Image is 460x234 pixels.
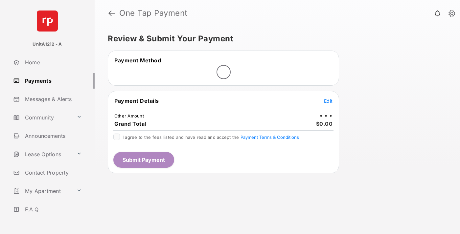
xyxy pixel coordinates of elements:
[123,135,299,140] span: I agree to the fees listed and have read and accept the
[113,152,174,168] button: Submit Payment
[11,146,74,162] a: Lease Options
[114,113,144,119] td: Other Amount
[114,57,161,64] span: Payment Method
[11,128,95,144] a: Announcements
[108,35,442,43] h5: Review & Submit Your Payment
[37,11,58,32] img: svg+xml;base64,PHN2ZyB4bWxucz0iaHR0cDovL3d3dy53My5vcmcvMjAwMC9zdmciIHdpZHRoPSI2NCIgaGVpZ2h0PSI2NC...
[33,41,62,48] p: UnitA1212 - A
[324,97,333,104] button: Edit
[11,183,74,199] a: My Apartment
[114,97,159,104] span: Payment Details
[11,110,74,125] a: Community
[316,120,333,127] span: $0.00
[241,135,299,140] button: I agree to the fees listed and have read and accept the
[114,120,146,127] span: Grand Total
[11,54,95,70] a: Home
[11,73,95,89] a: Payments
[11,91,95,107] a: Messages & Alerts
[11,165,95,181] a: Contact Property
[119,9,188,17] strong: One Tap Payment
[11,202,95,217] a: F.A.Q.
